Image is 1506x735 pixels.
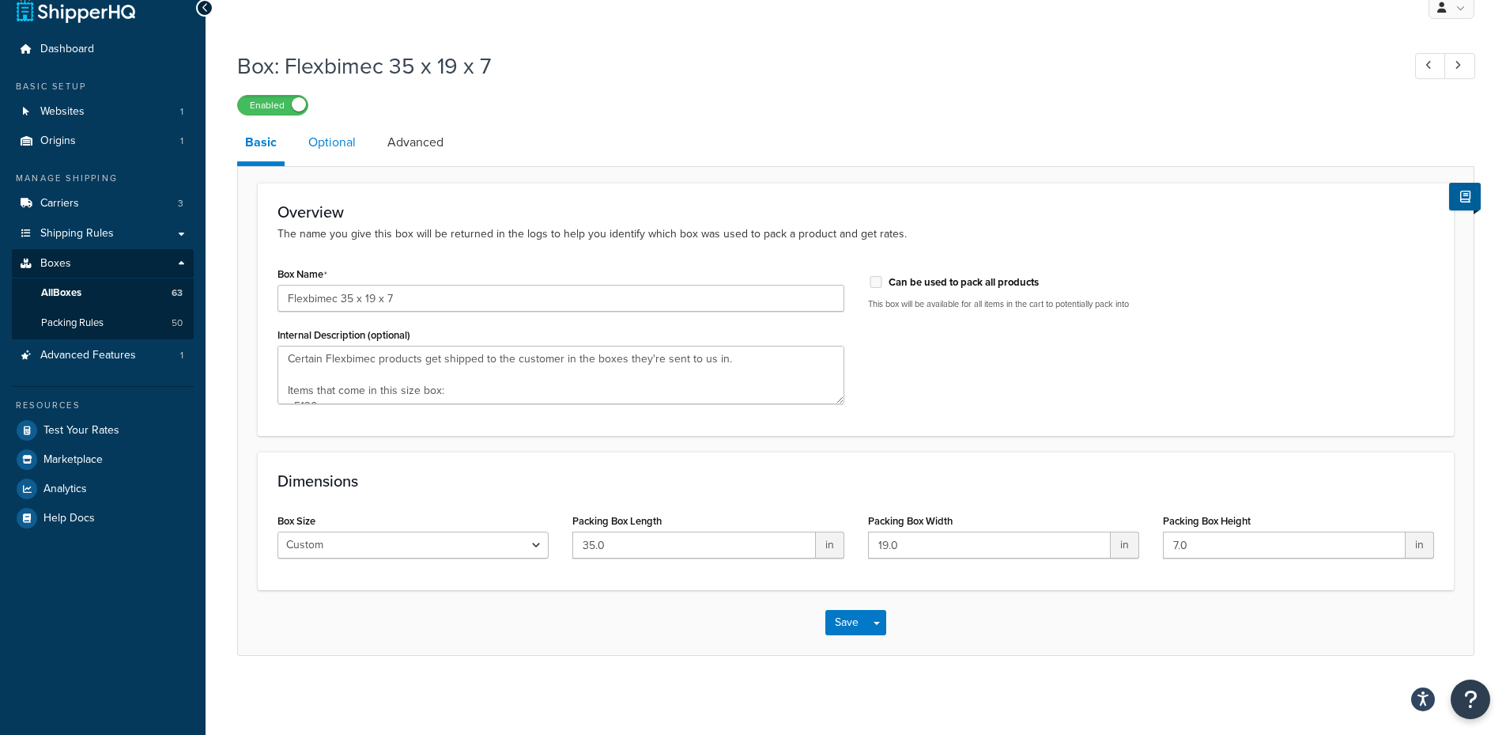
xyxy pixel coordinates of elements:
span: 1 [180,105,183,119]
a: Basic [237,123,285,166]
a: Next Record [1444,53,1475,79]
button: Open Resource Center [1451,680,1490,719]
div: Resources [12,399,194,412]
p: The name you give this box will be returned in the logs to help you identify which box was used t... [277,225,1434,243]
span: Help Docs [43,512,95,525]
span: Dashboard [40,43,94,56]
label: Packing Box Height [1163,515,1251,527]
span: Marketplace [43,453,103,467]
span: Boxes [40,257,71,271]
li: Websites [12,97,194,127]
span: in [1406,532,1434,559]
span: All Boxes [41,286,81,300]
p: This box will be available for all items in the cart to potentially pack into [868,298,1435,310]
span: 50 [172,316,183,330]
span: 1 [180,134,183,148]
li: Origins [12,127,194,156]
span: Test Your Rates [43,424,119,438]
span: 3 [178,197,183,210]
div: Manage Shipping [12,172,194,185]
a: Carriers3 [12,189,194,218]
a: Advanced [379,123,451,161]
a: AllBoxes63 [12,278,194,308]
h3: Overview [277,203,1434,221]
div: Basic Setup [12,80,194,93]
span: 63 [172,286,183,300]
button: Show Help Docs [1449,183,1481,210]
a: Dashboard [12,35,194,64]
a: Analytics [12,475,194,503]
textarea: Certain Flexbimec products get shipped to the customer in the boxes they're sent to us in. Items ... [277,346,844,404]
li: Carriers [12,189,194,218]
h3: Dimensions [277,472,1434,490]
span: Packing Rules [41,316,104,330]
a: Help Docs [12,504,194,532]
h1: Box: Flexbimec 35 x 19 x 7 [237,51,1386,81]
a: Boxes [12,249,194,278]
a: Shipping Rules [12,219,194,248]
a: Advanced Features1 [12,341,194,370]
span: in [1111,532,1139,559]
a: Optional [300,123,364,161]
a: Marketplace [12,445,194,474]
span: Websites [40,105,85,119]
a: Test Your Rates [12,416,194,445]
a: Packing Rules50 [12,309,194,338]
a: Previous Record [1415,53,1446,79]
span: in [816,532,844,559]
span: 1 [180,349,183,362]
li: Advanced Features [12,341,194,370]
span: Advanced Features [40,349,136,362]
label: Box Size [277,515,315,527]
label: Enabled [238,96,308,115]
label: Box Name [277,268,327,281]
span: Origins [40,134,76,148]
button: Save [825,610,868,635]
span: Shipping Rules [40,227,114,241]
a: Origins1 [12,127,194,156]
a: Websites1 [12,97,194,127]
span: Carriers [40,197,79,210]
li: Packing Rules [12,309,194,338]
label: Internal Description (optional) [277,329,410,341]
label: Packing Box Length [572,515,662,527]
li: Boxes [12,249,194,339]
span: Analytics [43,483,87,496]
input: This option can't be selected because the box is assigned to a dimensional rule [868,276,884,288]
label: Packing Box Width [868,515,953,527]
label: Can be used to pack all products [889,275,1039,290]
